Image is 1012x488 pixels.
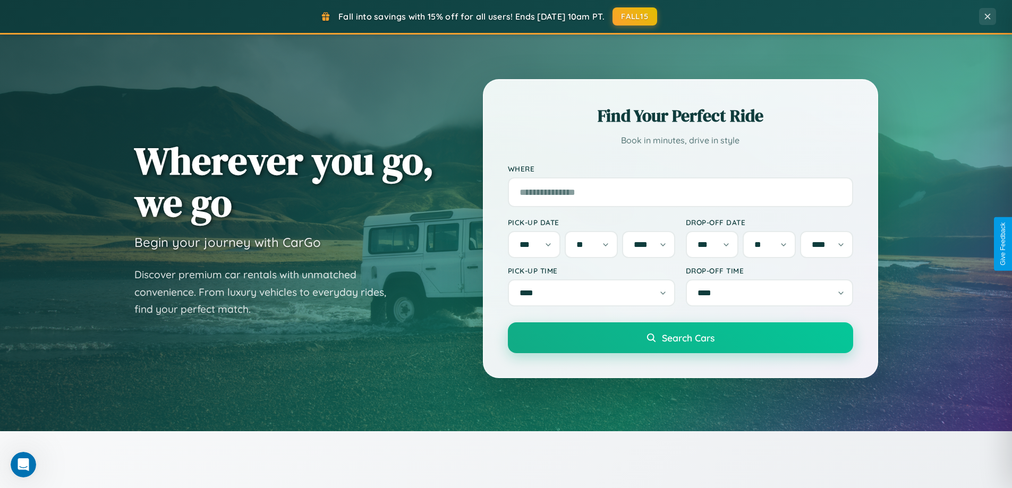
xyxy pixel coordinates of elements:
[686,266,853,275] label: Drop-off Time
[686,218,853,227] label: Drop-off Date
[508,266,675,275] label: Pick-up Time
[508,133,853,148] p: Book in minutes, drive in style
[613,7,657,25] button: FALL15
[134,266,400,318] p: Discover premium car rentals with unmatched convenience. From luxury vehicles to everyday rides, ...
[134,140,434,224] h1: Wherever you go, we go
[999,222,1007,266] div: Give Feedback
[134,234,321,250] h3: Begin your journey with CarGo
[508,104,853,127] h2: Find Your Perfect Ride
[11,452,36,477] iframe: Intercom live chat
[662,332,715,344] span: Search Cars
[508,164,853,173] label: Where
[508,218,675,227] label: Pick-up Date
[338,11,605,22] span: Fall into savings with 15% off for all users! Ends [DATE] 10am PT.
[508,322,853,353] button: Search Cars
